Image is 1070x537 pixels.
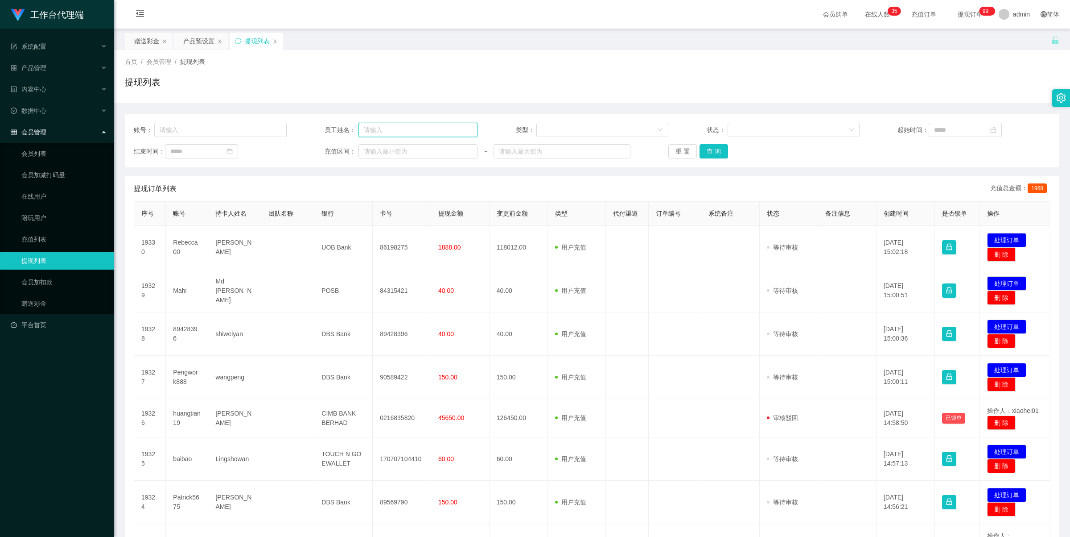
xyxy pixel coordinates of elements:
button: 处理订单 [987,363,1026,377]
button: 删 除 [987,291,1016,305]
div: 提现列表 [245,33,270,50]
span: 结束时间： [134,147,165,156]
td: 126450.00 [490,399,548,437]
td: Rebecca00 [166,226,208,269]
td: 40.00 [490,312,548,356]
td: Patrick5675 [166,481,208,524]
i: 图标: down [849,127,854,133]
i: 图标: check-circle-o [11,108,17,114]
td: [PERSON_NAME] [208,481,261,524]
span: ~ [477,147,494,156]
span: 提现金额 [438,210,463,217]
i: 图标: unlock [1051,36,1059,44]
td: [DATE] 14:56:21 [877,481,935,524]
span: 状态： [707,125,728,135]
span: 等待审核 [767,244,798,251]
span: 系统配置 [11,43,46,50]
td: CIMB BANK BERHAD [314,399,373,437]
button: 重 置 [668,144,697,158]
span: 用户充值 [555,287,586,294]
span: 60.00 [438,455,454,462]
span: 1968 [1028,183,1047,193]
td: 86198275 [373,226,431,269]
span: 账号 [173,210,185,217]
i: 图标: table [11,129,17,135]
div: 产品预设置 [183,33,214,50]
span: 用户充值 [555,244,586,251]
p: 3 [891,7,894,16]
button: 已锁单 [942,413,965,424]
span: 类型 [555,210,568,217]
button: 处理订单 [987,233,1026,247]
button: 图标: lock [942,240,956,254]
span: 产品管理 [11,64,46,71]
span: 持卡人姓名 [215,210,247,217]
span: 提现列表 [180,58,205,65]
span: 等待审核 [767,374,798,381]
h1: 工作台代理端 [30,0,84,29]
td: UOB Bank [314,226,373,269]
span: 1888.00 [438,244,461,251]
span: 审核驳回 [767,414,798,421]
button: 删 除 [987,247,1016,262]
td: 84315421 [373,269,431,312]
a: 会员加减打码量 [21,166,107,184]
span: 系统备注 [708,210,733,217]
a: 陪玩用户 [21,209,107,227]
td: [DATE] 15:02:18 [877,226,935,269]
td: 89428396 [373,312,431,356]
td: Lingshowan [208,437,261,481]
span: 内容中心 [11,86,46,93]
span: / [175,58,177,65]
td: 19327 [134,356,166,399]
i: 图标: calendar [226,148,233,154]
td: [DATE] 15:00:51 [877,269,935,312]
input: 请输入 [358,123,477,137]
a: 充值列表 [21,230,107,248]
span: 状态 [767,210,779,217]
button: 图标: lock [942,370,956,384]
span: 等待审核 [767,287,798,294]
h1: 提现列表 [125,75,160,89]
td: 150.00 [490,356,548,399]
td: DBS Bank [314,481,373,524]
button: 处理订单 [987,445,1026,459]
sup: 35 [888,7,901,16]
td: 60.00 [490,437,548,481]
span: 提现订单 [953,11,987,17]
td: 19324 [134,481,166,524]
td: [DATE] 15:00:36 [877,312,935,356]
a: 工作台代理端 [11,11,84,18]
span: 40.00 [438,330,454,337]
button: 删 除 [987,416,1016,430]
td: shiweiyan [208,312,261,356]
button: 图标: lock [942,495,956,509]
td: 19326 [134,399,166,437]
span: 数据中心 [11,107,46,114]
i: 图标: menu-fold [125,0,155,29]
span: 40.00 [438,287,454,294]
img: logo.9652507e.png [11,9,25,21]
span: 变更前金额 [497,210,528,217]
button: 图标: lock [942,452,956,466]
button: 图标: lock [942,327,956,341]
span: 提现订单列表 [134,183,177,194]
td: [PERSON_NAME] [208,399,261,437]
i: 图标: global [1041,11,1047,17]
td: 170707104410 [373,437,431,481]
i: 图标: setting [1056,93,1066,103]
a: 会员列表 [21,145,107,162]
span: 银行 [321,210,334,217]
i: 图标: sync [235,38,241,44]
a: 赠送彩金 [21,295,107,312]
span: 操作 [987,210,1000,217]
td: 19330 [134,226,166,269]
span: 会员管理 [146,58,171,65]
td: Pengwork888 [166,356,208,399]
i: 图标: close [217,39,222,44]
td: TOUCH N GO EWALLET [314,437,373,481]
i: 图标: down [658,127,663,133]
td: 150.00 [490,481,548,524]
span: 团队名称 [268,210,293,217]
button: 删 除 [987,334,1016,348]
